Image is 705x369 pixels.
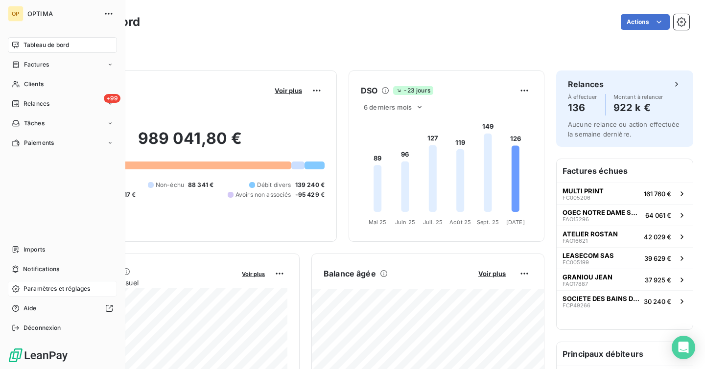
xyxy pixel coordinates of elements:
[557,342,693,366] h6: Principaux débiteurs
[563,230,618,238] span: ATELIER ROSTAN
[188,181,213,189] span: 88 341 €
[361,85,377,96] h6: DSO
[644,190,671,198] span: 161 760 €
[24,60,49,69] span: Factures
[557,290,693,312] button: SOCIETE DES BAINS DE MERFCP4926630 240 €
[563,295,640,302] span: SOCIETE DES BAINS DE MER
[475,269,509,278] button: Voir plus
[672,336,695,359] div: Open Intercom Messenger
[239,269,268,278] button: Voir plus
[557,226,693,247] button: ATELIER ROSTANFAO1662142 029 €
[364,103,412,111] span: 6 derniers mois
[235,190,291,199] span: Avoirs non associés
[568,120,680,138] span: Aucune relance ou action effectuée la semaine dernière.
[24,80,44,89] span: Clients
[563,238,587,244] span: FAO16621
[557,159,693,183] h6: Factures échues
[8,6,23,22] div: OP
[644,298,671,305] span: 30 240 €
[295,181,325,189] span: 139 240 €
[272,86,305,95] button: Voir plus
[104,94,120,103] span: +99
[55,277,235,288] span: Chiffre d'affaires mensuel
[55,129,325,158] h2: 989 041,80 €
[27,10,98,18] span: OPTIMA
[23,99,49,108] span: Relances
[644,233,671,241] span: 42 029 €
[23,284,90,293] span: Paramètres et réglages
[563,195,590,201] span: FC005206
[23,41,69,49] span: Tableau de bord
[324,268,376,279] h6: Balance âgée
[563,273,612,281] span: GRANIOU JEAN
[242,271,265,277] span: Voir plus
[613,100,663,115] h4: 922 k €
[506,219,525,226] tspan: [DATE]
[563,302,590,308] span: FCP49266
[449,219,471,226] tspan: Août 25
[563,208,641,216] span: OGEC NOTRE DAME SACRE COEUR
[563,216,589,222] span: FAO15296
[24,119,45,128] span: Tâches
[23,304,37,313] span: Aide
[621,14,670,30] button: Actions
[423,219,443,226] tspan: Juil. 25
[568,100,597,115] h4: 136
[644,254,671,262] span: 39 629 €
[295,190,325,199] span: -95 429 €
[557,183,693,204] button: MULTI PRINTFC005206161 760 €
[557,269,693,290] button: GRANIOU JEANFAO1788737 925 €
[563,252,614,259] span: LEASECOM SAS
[156,181,184,189] span: Non-échu
[8,300,117,316] a: Aide
[24,138,54,147] span: Paiements
[568,78,604,90] h6: Relances
[8,347,69,363] img: Logo LeanPay
[257,181,291,189] span: Débit divers
[23,245,45,254] span: Imports
[645,211,671,219] span: 64 061 €
[563,259,589,265] span: FC005199
[557,204,693,226] button: OGEC NOTRE DAME SACRE COEURFAO1529664 061 €
[563,187,604,195] span: MULTI PRINT
[478,270,506,277] span: Voir plus
[395,219,415,226] tspan: Juin 25
[568,94,597,100] span: À effectuer
[645,276,671,284] span: 37 925 €
[477,219,499,226] tspan: Sept. 25
[563,281,588,287] span: FAO17887
[369,219,387,226] tspan: Mai 25
[557,247,693,269] button: LEASECOM SASFC00519939 629 €
[23,323,61,332] span: Déconnexion
[275,87,302,94] span: Voir plus
[23,265,59,274] span: Notifications
[613,94,663,100] span: Montant à relancer
[393,86,433,95] span: -23 jours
